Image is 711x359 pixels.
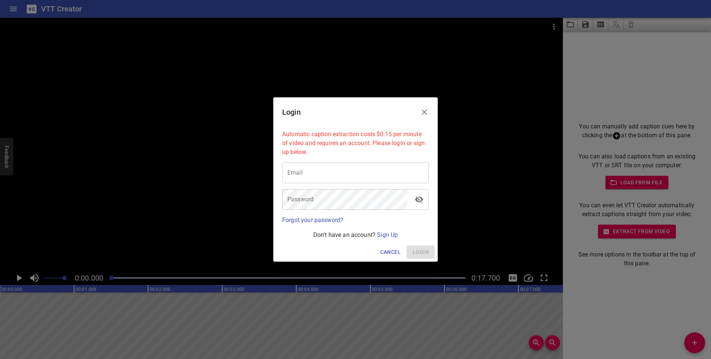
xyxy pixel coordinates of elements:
[410,191,428,208] button: toggle password visibility
[377,245,404,259] button: Cancel
[407,245,435,259] span: Please enter your email and password above.
[282,231,429,239] p: Don't have an account?
[377,231,398,238] a: Sign Up
[282,130,429,157] p: Automatic caption extraction costs $0.15 per minute of video and requires an account. Please logi...
[415,103,433,121] button: Close
[282,217,343,224] a: Forgot your password?
[282,106,301,118] h6: Login
[380,248,401,257] span: Cancel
